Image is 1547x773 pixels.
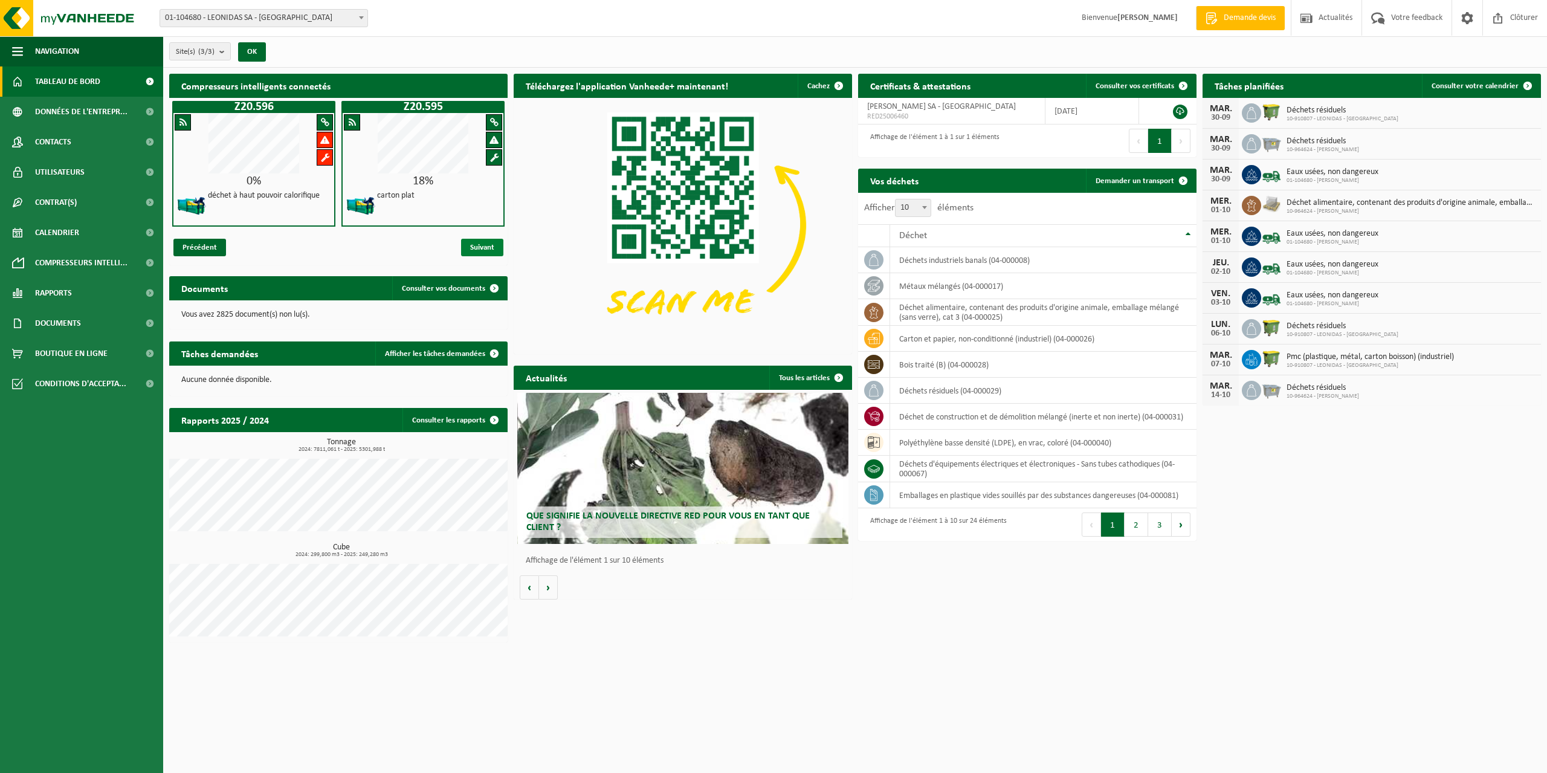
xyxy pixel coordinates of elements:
span: 01-104680 - LEONIDAS SA - ANDERLECHT [160,10,367,27]
td: carton et papier, non-conditionné (industriel) (04-000026) [890,326,1197,352]
span: Tableau de bord [35,66,100,97]
count: (3/3) [198,48,215,56]
span: Conditions d'accepta... [35,369,126,399]
img: WB-1100-HPE-GN-50 [1261,102,1282,122]
td: bois traité (B) (04-000028) [890,352,1197,378]
span: Consulter vos documents [402,285,485,293]
button: 1 [1148,129,1172,153]
img: BL-LQ-LV [1261,286,1282,307]
span: 10-964624 - [PERSON_NAME] [1287,208,1535,215]
img: WB-2500-GAL-GY-01 [1261,379,1282,399]
span: [PERSON_NAME] SA - [GEOGRAPHIC_DATA] [867,102,1016,111]
h1: Z20.595 [344,101,502,113]
td: [DATE] [1045,98,1139,125]
span: Navigation [35,36,79,66]
a: Demande devis [1196,6,1285,30]
div: MAR. [1209,381,1233,391]
div: MAR. [1209,135,1233,144]
span: Pmc (plastique, métal, carton boisson) (industriel) [1287,352,1454,362]
h2: Documents [169,276,240,300]
img: BL-LQ-LV [1261,225,1282,245]
span: 01-104680 - [PERSON_NAME] [1287,270,1378,277]
p: Aucune donnée disponible. [181,376,496,384]
button: Volgende [539,575,558,600]
button: Next [1172,129,1190,153]
td: polyéthylène basse densité (LDPE), en vrac, coloré (04-000040) [890,430,1197,456]
td: déchet de construction et de démolition mélangé (inerte et non inerte) (04-000031) [890,404,1197,430]
div: 03-10 [1209,299,1233,307]
button: 1 [1101,513,1125,537]
img: WB-2500-GAL-GY-01 [1261,132,1282,153]
span: 10 [896,199,931,216]
div: 07-10 [1209,360,1233,369]
h4: déchet à haut pouvoir calorifique [208,192,320,200]
div: LUN. [1209,320,1233,329]
div: Affichage de l'élément 1 à 1 sur 1 éléments [864,128,1000,154]
a: Consulter vos certificats [1086,74,1195,98]
img: HK-XZ-20-GN-12 [346,190,376,221]
a: Demander un transport [1086,169,1195,193]
button: 2 [1125,513,1148,537]
span: 01-104680 - [PERSON_NAME] [1287,177,1378,184]
h2: Compresseurs intelligents connectés [169,74,508,97]
span: Déchet [899,231,927,241]
span: Utilisateurs [35,157,85,187]
div: 0% [173,175,334,187]
div: 30-09 [1209,114,1233,122]
span: 01-104680 - [PERSON_NAME] [1287,300,1378,308]
span: 10-910807 - LEONIDAS - [GEOGRAPHIC_DATA] [1287,115,1398,123]
div: Affichage de l'élément 1 à 10 sur 24 éléments [864,511,1007,538]
div: 01-10 [1209,206,1233,215]
button: Site(s)(3/3) [169,42,231,60]
div: 18% [343,175,503,187]
div: 30-09 [1209,144,1233,153]
span: Déchets résiduels [1287,322,1398,331]
div: MAR. [1209,166,1233,175]
td: déchets résiduels (04-000029) [890,378,1197,404]
span: Demande devis [1221,12,1279,24]
div: 14-10 [1209,391,1233,399]
h3: Tonnage [175,438,508,453]
button: Previous [1082,513,1101,537]
span: RED25006460 [867,112,1036,121]
span: Contrat(s) [35,187,77,218]
span: 10-964624 - [PERSON_NAME] [1287,393,1359,400]
span: Déchet alimentaire, contenant des produits d'origine animale, emballage mélangé ... [1287,198,1535,208]
span: Données de l'entrepr... [35,97,128,127]
img: WB-1100-HPE-GN-50 [1261,317,1282,338]
button: Cachez [798,74,851,98]
img: BL-LQ-LV [1261,163,1282,184]
td: déchets industriels banals (04-000008) [890,247,1197,273]
span: 2024: 7811,061 t - 2025: 5301,988 t [175,447,508,453]
img: Download de VHEPlus App [514,98,852,352]
span: Contacts [35,127,71,157]
span: Déchets résiduels [1287,106,1398,115]
div: 06-10 [1209,329,1233,338]
span: 10 [895,199,931,217]
span: Que signifie la nouvelle directive RED pour vous en tant que client ? [526,511,810,532]
button: Vorige [520,575,539,600]
h4: carton plat [377,192,415,200]
h2: Vos déchets [858,169,931,192]
td: déchets d'équipements électriques et électroniques - Sans tubes cathodiques (04-000067) [890,456,1197,482]
span: Site(s) [176,43,215,61]
span: Compresseurs intelli... [35,248,128,278]
div: VEN. [1209,289,1233,299]
a: Consulter votre calendrier [1422,74,1540,98]
span: Eaux usées, non dangereux [1287,260,1378,270]
label: Afficher éléments [864,203,974,213]
p: Affichage de l'élément 1 sur 10 éléments [526,557,846,565]
span: Déchets résiduels [1287,137,1359,146]
div: MAR. [1209,104,1233,114]
p: Vous avez 2825 document(s) non lu(s). [181,311,496,319]
span: Rapports [35,278,72,308]
img: WB-1100-HPE-GN-50 [1261,348,1282,369]
span: Calendrier [35,218,79,248]
a: Consulter vos documents [392,276,506,300]
div: 01-10 [1209,237,1233,245]
div: MAR. [1209,351,1233,360]
span: Consulter votre calendrier [1432,82,1519,90]
div: MER. [1209,227,1233,237]
span: Suivant [461,239,503,256]
span: Consulter vos certificats [1096,82,1174,90]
